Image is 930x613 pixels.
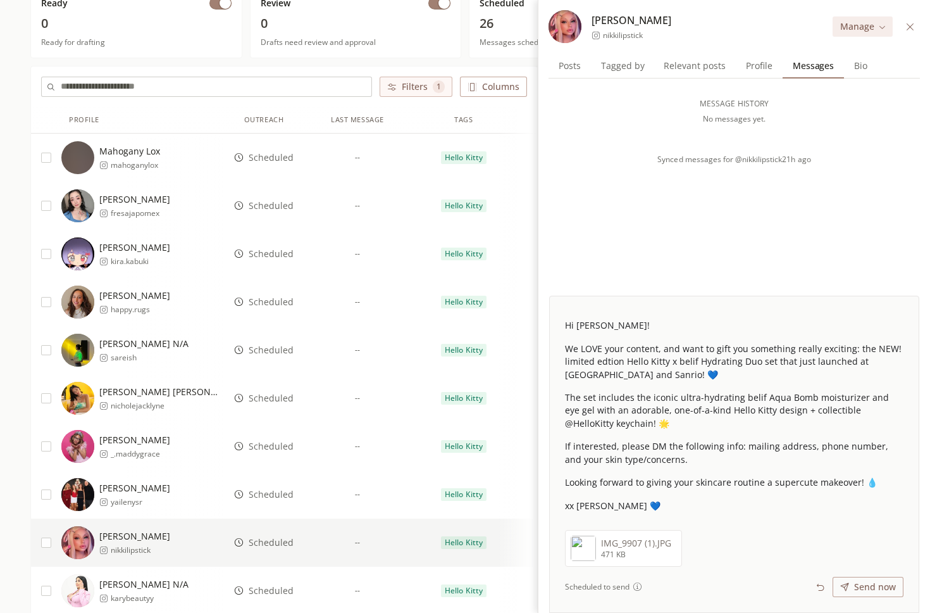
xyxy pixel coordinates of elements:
[601,537,671,550] span: IMG_9907 (1).JPG
[111,256,170,267] span: kira.kabuki
[565,343,903,381] p: We LOVE your content, and want to gift you something really exciting: the NEW! limited edtion Hel...
[445,490,482,500] span: Hello Kitty
[741,57,778,75] span: Profile
[596,57,650,75] span: Tagged by
[703,114,766,124] span: No messages yet.
[355,393,360,403] span: --
[111,449,170,459] span: _.maddygrace
[249,199,294,212] span: Scheduled
[249,488,294,501] span: Scheduled
[41,37,232,47] span: Ready for drafting
[261,15,451,32] span: 0
[355,538,360,548] span: --
[249,248,294,260] span: Scheduled
[565,391,903,430] p: The set includes the iconic ultra-hydrating belif Aqua Bomb moisturizer and eye gel with an adora...
[445,249,482,259] span: Hello Kitty
[99,338,189,350] span: [PERSON_NAME] N/A
[445,153,482,163] span: Hello Kitty
[249,344,294,357] span: Scheduled
[380,77,452,97] button: Filters 1
[445,297,482,307] span: Hello Kitty
[700,99,768,109] span: MESSAGE HISTORY
[355,345,360,355] span: --
[565,319,903,332] p: Hi [PERSON_NAME]!
[833,16,893,37] button: Manage
[61,334,94,367] img: https://lookalike-images.influencerlist.ai/profiles/521c581b-b016-4aa2-b31a-76a6e0391550.jpg
[61,430,94,463] img: https://lookalike-images.influencerlist.ai/profiles/b1f30d77-1491-4242-85ba-0cf2e7637628.jpg
[445,441,482,452] span: Hello Kitty
[99,482,170,495] span: [PERSON_NAME]
[244,115,283,125] div: Outreach
[833,577,903,597] button: Send now
[445,538,482,548] span: Hello Kitty
[99,530,170,543] span: [PERSON_NAME]
[99,241,170,254] span: [PERSON_NAME]
[249,296,294,308] span: Scheduled
[355,249,360,259] span: --
[69,115,99,125] div: Profile
[41,15,232,32] span: 0
[249,536,294,549] span: Scheduled
[261,37,451,47] span: Drafts need review and approval
[445,586,482,596] span: Hello Kitty
[61,141,94,174] img: https://lookalike-images.influencerlist.ai/profiles/060c782a-ac1c-46ab-b20d-cce0ec4f8f78.jpg
[601,550,671,560] span: 471 KB
[61,574,94,607] img: https://lookalike-images.influencerlist.ai/profiles/772b842d-73f2-4337-a3f0-5e0a58265d53.jpg
[355,153,360,163] span: --
[355,586,360,596] span: --
[565,582,630,592] span: Scheduled to send
[445,393,482,403] span: Hello Kitty
[445,201,482,211] span: Hello Kitty
[249,151,294,164] span: Scheduled
[659,57,731,75] span: Relevant posts
[99,578,189,591] span: [PERSON_NAME] N/A
[445,345,482,355] span: Hello Kitty
[61,382,94,415] img: https://lookalike-images.influencerlist.ai/profiles/8c290020-8411-4e3f-ab77-c5d3f4f5ab44.jpg
[549,10,581,43] img: https://lookalike-images.influencerlist.ai/profiles/92222d3a-a221-4162-8fd4-1db6faba8a5f.jpg
[480,15,670,32] span: 26
[355,490,360,500] span: --
[565,440,903,466] p: If interested, please DM the following info: mailing address, phone number, and your skin type/co...
[355,297,360,307] span: --
[111,305,170,315] span: happy.rugs
[592,30,643,41] a: nikkilipstick
[460,77,527,97] button: Columns
[111,208,170,218] span: fresajapomex
[61,478,94,511] img: https://lookalike-images.influencerlist.ai/profiles/8331ea68-6355-47c0-bc47-5c8987b5cfc2.jpg
[603,30,643,41] span: nikkilipstick
[111,160,160,170] span: mahoganylox
[99,434,170,446] span: [PERSON_NAME]
[249,440,294,453] span: Scheduled
[111,545,170,555] span: nikkilipstick
[433,80,445,93] span: 1
[61,526,94,559] img: https://lookalike-images.influencerlist.ai/profiles/92222d3a-a221-4162-8fd4-1db6faba8a5f.jpg
[111,497,170,507] span: yailenysr
[99,386,218,398] span: [PERSON_NAME] [PERSON_NAME]
[454,115,473,125] div: Tags
[99,193,170,206] span: [PERSON_NAME]
[111,353,189,363] span: sareish
[657,155,810,165] span: Synced messages for @nikkilipstick 21h ago
[331,115,384,125] div: Last Message
[61,237,94,270] img: https://lookalike-images.influencerlist.ai/profiles/530f0556-0eb8-4dc4-90dd-a5d30140f8d2.jpg
[99,145,160,158] span: Mahogany Lox
[111,401,218,411] span: nicholejacklyne
[565,476,903,489] p: Looking forward to giving your skincare routine a supercute makeover! 💧
[111,593,189,604] span: karybeautyy
[849,57,872,75] span: Bio
[788,57,839,75] span: Messages
[355,201,360,211] span: --
[99,289,170,302] span: [PERSON_NAME]
[565,500,903,512] p: xx [PERSON_NAME] 💙
[355,441,360,452] span: --
[592,13,671,28] span: [PERSON_NAME]
[571,536,596,561] img: af74e008-d02a-4033-80dd-25f4eb58815c
[249,585,294,597] span: Scheduled
[61,189,94,222] img: https://lookalike-images.influencerlist.ai/profiles/ba7a772b-08ec-4e1b-8f0b-864cf6ee2a2e.jpg
[61,286,94,319] img: https://lookalike-images.influencerlist.ai/profiles/0f27750c-8f0c-4042-a0fe-82147592acc0.jpg
[480,37,670,47] span: Messages scheduled to send
[249,392,294,405] span: Scheduled
[554,57,586,75] span: Posts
